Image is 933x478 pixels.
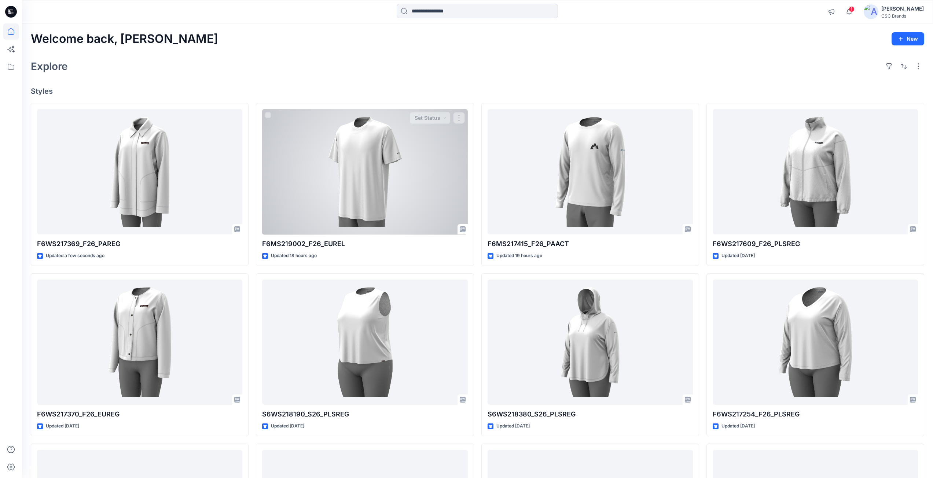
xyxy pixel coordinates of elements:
p: F6WS217369_F26_PAREG [37,239,242,249]
p: Updated [DATE] [271,422,304,430]
a: S6WS218380_S26_PLSREG [488,279,693,405]
a: F6WS217609_F26_PLSREG [713,109,918,235]
p: F6MS217415_F26_PAACT [488,239,693,249]
a: F6MS219002_F26_EUREL [262,109,467,235]
a: F6WS217369_F26_PAREG [37,109,242,235]
a: S6WS218190_S26_PLSREG [262,279,467,405]
p: F6MS219002_F26_EUREL [262,239,467,249]
p: S6WS218380_S26_PLSREG [488,409,693,419]
p: F6WS217254_F26_PLSREG [713,409,918,419]
p: Updated [DATE] [496,422,530,430]
a: F6WS217370_F26_EUREG [37,279,242,405]
p: Updated a few seconds ago [46,252,104,260]
p: Updated [DATE] [721,422,755,430]
h2: Explore [31,60,68,72]
h4: Styles [31,87,924,96]
img: avatar [864,4,878,19]
p: Updated [DATE] [46,422,79,430]
p: F6WS217370_F26_EUREG [37,409,242,419]
div: [PERSON_NAME] [881,4,924,13]
p: Updated [DATE] [721,252,755,260]
div: CSC Brands [881,13,924,19]
p: Updated 18 hours ago [271,252,317,260]
span: 1 [849,6,855,12]
button: New [892,32,924,45]
h2: Welcome back, [PERSON_NAME] [31,32,218,46]
p: Updated 19 hours ago [496,252,542,260]
p: F6WS217609_F26_PLSREG [713,239,918,249]
a: F6MS217415_F26_PAACT [488,109,693,235]
p: S6WS218190_S26_PLSREG [262,409,467,419]
a: F6WS217254_F26_PLSREG [713,279,918,405]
